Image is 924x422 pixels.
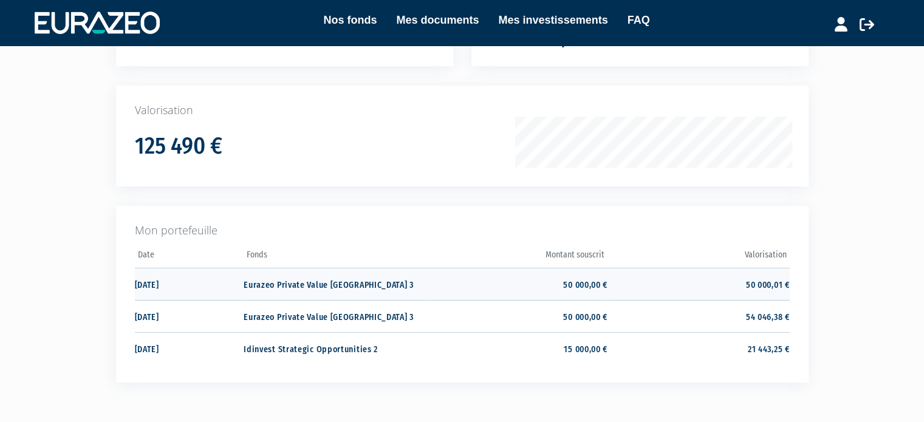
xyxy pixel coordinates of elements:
p: Mon portefeuille [135,223,790,239]
td: 50 000,01 € [607,268,789,300]
td: Eurazeo Private Value [GEOGRAPHIC_DATA] 3 [244,300,425,332]
img: 1732889491-logotype_eurazeo_blanc_rvb.png [35,12,160,33]
h1: 125 490 € [135,134,222,159]
h1: 115 000,00 € [490,23,607,49]
th: Valorisation [607,246,789,268]
p: Valorisation [135,103,790,118]
a: Mes documents [396,12,479,29]
td: 21 443,25 € [607,332,789,364]
td: [DATE] [135,268,244,300]
td: Eurazeo Private Value [GEOGRAPHIC_DATA] 3 [244,268,425,300]
a: Nos fonds [323,12,377,29]
td: [DATE] [135,332,244,364]
td: 50 000,00 € [426,300,607,332]
td: 50 000,00 € [426,268,607,300]
a: FAQ [628,12,650,29]
td: 15 000,00 € [426,332,607,364]
td: Idinvest Strategic Opportunities 2 [244,332,425,364]
th: Date [135,246,244,268]
td: [DATE] [135,300,244,332]
td: 54 046,38 € [607,300,789,332]
a: Mes investissements [498,12,607,29]
h1: 3 [135,23,146,49]
th: Fonds [244,246,425,268]
th: Montant souscrit [426,246,607,268]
